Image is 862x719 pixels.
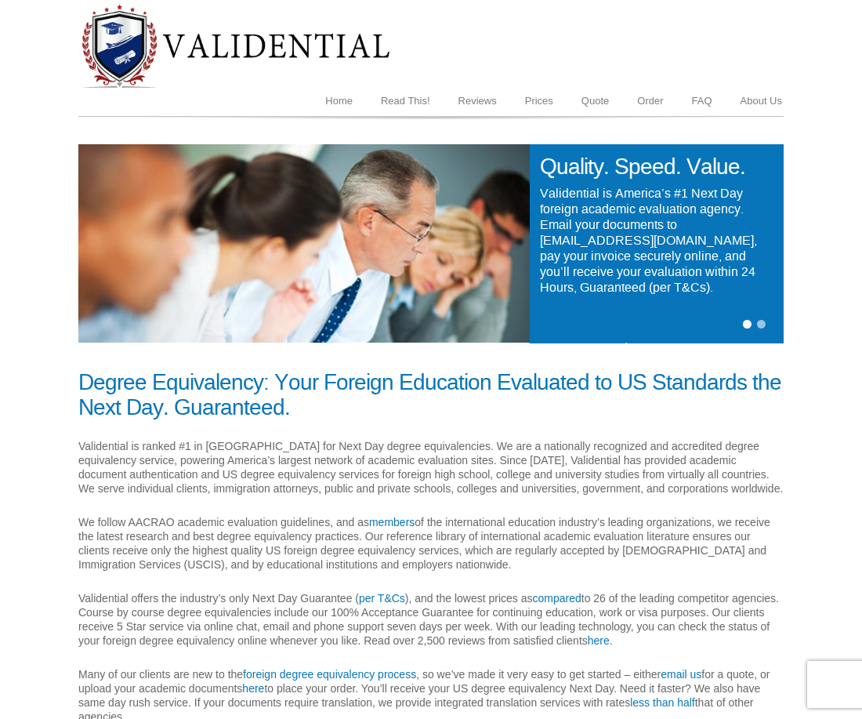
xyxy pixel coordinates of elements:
[726,86,796,116] a: About Us
[743,320,754,330] a: 1
[661,668,701,681] a: email us
[78,591,784,648] p: Validential offers the industry’s only Next Day Guarantee ( ), and the lowest prices as to 26 of ...
[78,370,784,420] h1: Degree Equivalency: Your Foreign Education Evaluated to US Standards the Next Day. Guaranteed.
[540,180,773,296] h4: Validential is America’s #1 Next Day foreign academic evaluation agency. Email your documents to ...
[532,592,581,605] a: compared
[511,86,567,116] a: Prices
[243,668,416,681] a: foreign degree equivalency process
[678,86,726,116] a: FAQ
[78,144,530,343] img: Validential
[757,320,768,330] a: 2
[444,86,511,116] a: Reviews
[369,516,415,528] a: members
[78,3,392,89] img: Diploma Evaluation Service
[311,86,367,116] a: Home
[242,682,264,695] a: here
[540,154,773,180] h1: Quality. Speed. Value.
[588,634,610,647] a: here
[567,86,623,116] a: Quote
[630,696,695,709] a: less than half
[359,592,405,605] a: per T&Cs
[78,515,784,572] p: We follow AACRAO academic evaluation guidelines, and as of the international education industry’s...
[623,86,677,116] a: Order
[540,334,773,356] h4: Let’s get started!
[78,439,784,496] p: Validential is ranked #1 in [GEOGRAPHIC_DATA] for Next Day degree equivalencies. We are a nationa...
[367,86,444,116] a: Read This!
